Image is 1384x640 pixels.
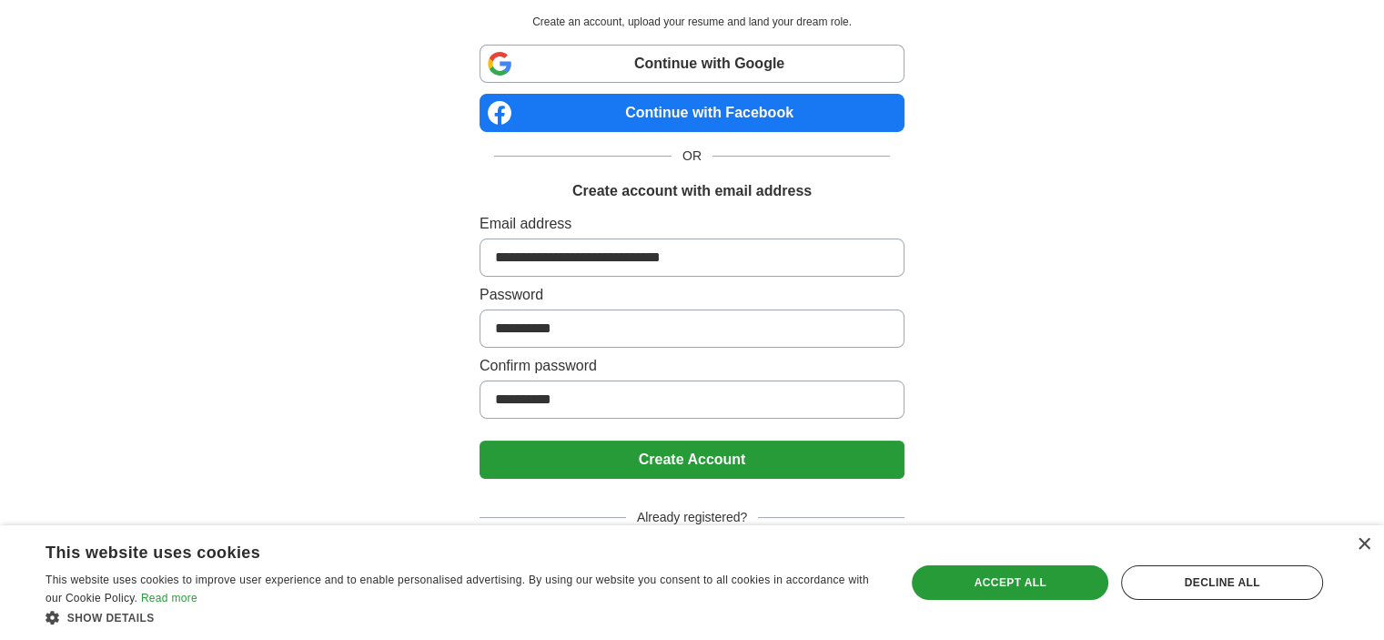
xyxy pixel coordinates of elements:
[45,536,834,564] div: This website uses cookies
[480,441,904,479] button: Create Account
[480,45,904,83] a: Continue with Google
[480,213,904,235] label: Email address
[45,574,869,604] span: This website uses cookies to improve user experience and to enable personalised advertising. By u...
[45,608,880,626] div: Show details
[480,355,904,377] label: Confirm password
[141,592,197,604] a: Read more, opens a new window
[572,180,812,202] h1: Create account with email address
[1357,538,1370,552] div: Close
[912,565,1108,600] div: Accept all
[483,14,901,30] p: Create an account, upload your resume and land your dream role.
[480,94,904,132] a: Continue with Facebook
[67,612,155,625] span: Show details
[480,284,904,306] label: Password
[626,508,758,527] span: Already registered?
[672,147,712,166] span: OR
[1121,565,1323,600] div: Decline all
